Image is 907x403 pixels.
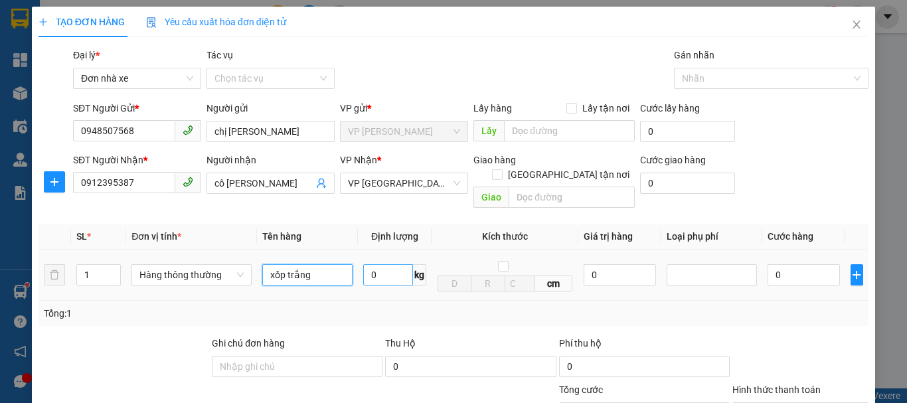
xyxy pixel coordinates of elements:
input: C [505,276,535,291]
input: Dọc đường [509,187,635,208]
strong: Hotline : 0889 23 23 23 [149,56,235,66]
span: Giao hàng [473,155,516,165]
span: close [851,19,862,30]
div: Tổng: 1 [44,306,351,321]
span: VP Linh Đàm [348,121,460,141]
button: delete [44,264,65,285]
button: Close [838,7,875,44]
span: phone [183,125,193,135]
span: Kích thước [482,231,528,242]
label: Gán nhãn [674,50,714,60]
span: Đơn nhà xe [81,68,193,88]
input: R [471,276,505,291]
span: Định lượng [371,231,418,242]
label: Cước lấy hàng [640,103,700,114]
span: Tên hàng [262,231,301,242]
input: D [438,276,471,291]
input: Cước giao hàng [640,173,735,194]
strong: CÔNG TY TNHH VĨNH QUANG [102,23,282,37]
div: Người nhận [206,153,335,167]
img: logo [15,21,77,83]
strong: PHIẾU GỬI HÀNG [138,39,246,53]
span: TẠO ĐƠN HÀNG [39,17,125,27]
strong: : [DOMAIN_NAME] [133,68,251,81]
button: plus [851,264,863,285]
div: VP gửi [340,101,468,116]
span: Yêu cầu xuất hóa đơn điện tử [146,17,286,27]
span: plus [44,177,64,187]
button: plus [44,171,65,193]
span: cm [535,276,573,291]
span: Tổng cước [559,384,603,395]
input: 0 [584,264,656,285]
label: Tác vụ [206,50,233,60]
img: icon [146,17,157,28]
span: plus [39,17,48,27]
div: Người gửi [206,101,335,116]
th: Loại phụ phí [661,224,762,250]
span: user-add [316,178,327,189]
span: Thu Hộ [385,338,416,349]
div: SĐT Người Nhận [73,153,201,167]
span: Website [133,70,165,80]
span: Đại lý [73,50,100,60]
label: Hình thức thanh toán [732,384,821,395]
span: VP Nhận [340,155,377,165]
input: Cước lấy hàng [640,121,735,142]
span: kg [413,264,426,285]
input: VD: Bàn, Ghế [262,264,353,285]
input: Ghi chú đơn hàng [212,356,382,377]
span: [GEOGRAPHIC_DATA] tận nơi [503,167,635,182]
span: Đơn vị tính [131,231,181,242]
span: SL [76,231,87,242]
span: VP PHÚ SƠN [348,173,460,193]
span: Lấy hàng [473,103,512,114]
span: Giá trị hàng [584,231,633,242]
span: plus [851,270,863,280]
input: Dọc đường [504,120,635,141]
span: Lấy [473,120,504,141]
label: Ghi chú đơn hàng [212,338,285,349]
span: phone [183,177,193,187]
span: Hàng thông thường [139,265,244,285]
label: Cước giao hàng [640,155,706,165]
span: Cước hàng [768,231,813,242]
div: Phí thu hộ [559,336,730,356]
div: SĐT Người Gửi [73,101,201,116]
span: Giao [473,187,509,208]
span: Lấy tận nơi [577,101,635,116]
